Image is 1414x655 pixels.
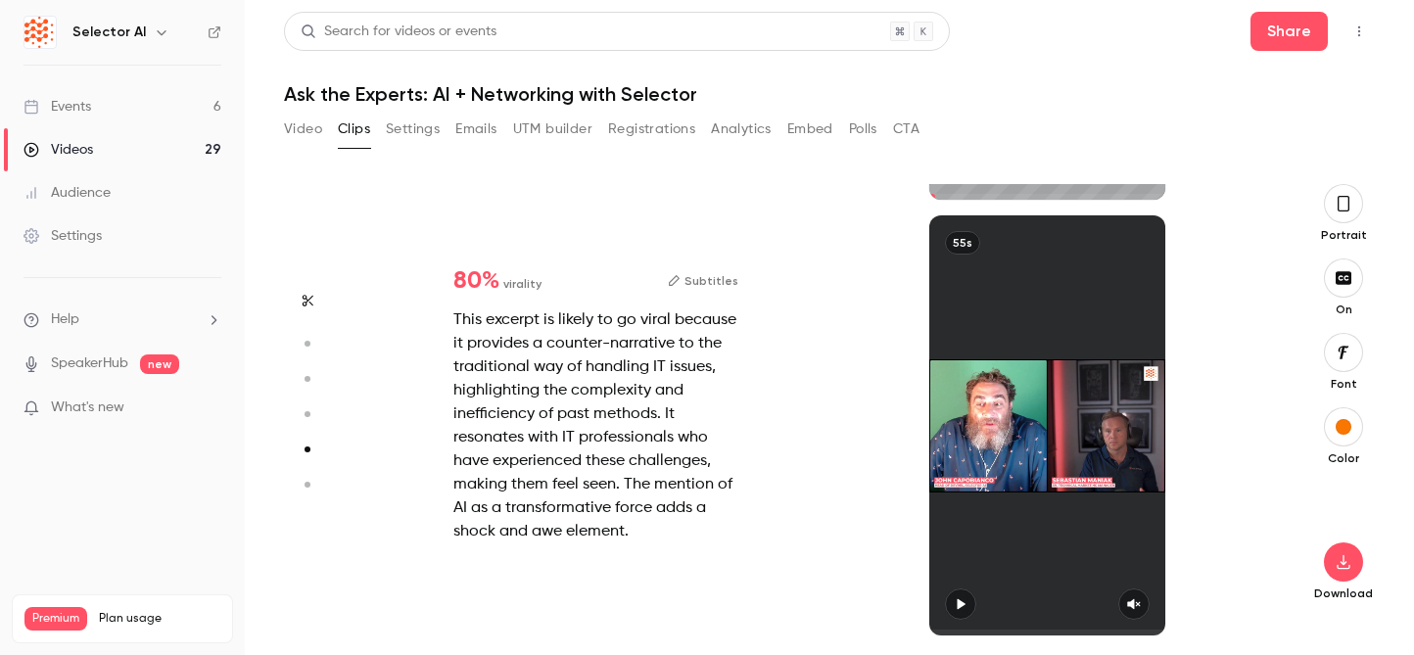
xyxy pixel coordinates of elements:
button: UTM builder [513,114,592,145]
span: new [140,354,179,374]
p: Portrait [1312,227,1375,243]
span: Plan usage [99,611,220,627]
button: Clips [338,114,370,145]
span: Help [51,309,79,330]
button: Video [284,114,322,145]
img: Selector AI [24,17,56,48]
h6: Selector AI [72,23,146,42]
button: Settings [386,114,440,145]
span: What's new [51,398,124,418]
div: Settings [24,226,102,246]
button: Polls [849,114,877,145]
div: Audience [24,183,111,203]
p: Download [1312,585,1375,601]
button: Subtitles [668,269,738,293]
div: This excerpt is likely to go viral because it provides a counter-narrative to the traditional way... [453,308,738,543]
p: On [1312,302,1375,317]
div: Search for videos or events [301,22,496,42]
span: Premium [24,607,87,631]
a: SpeakerHub [51,353,128,374]
button: Embed [787,114,833,145]
span: 80 % [453,269,499,293]
button: Emails [455,114,496,145]
div: Events [24,97,91,117]
li: help-dropdown-opener [24,309,221,330]
div: Videos [24,140,93,160]
span: virality [503,275,542,293]
button: CTA [893,114,919,145]
p: Color [1312,450,1375,466]
iframe: Noticeable Trigger [198,399,221,417]
h1: Ask the Experts: AI + Networking with Selector [284,82,1375,106]
p: Font [1312,376,1375,392]
button: Top Bar Actions [1343,16,1375,47]
button: Share [1250,12,1328,51]
button: Analytics [711,114,772,145]
button: Registrations [608,114,695,145]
